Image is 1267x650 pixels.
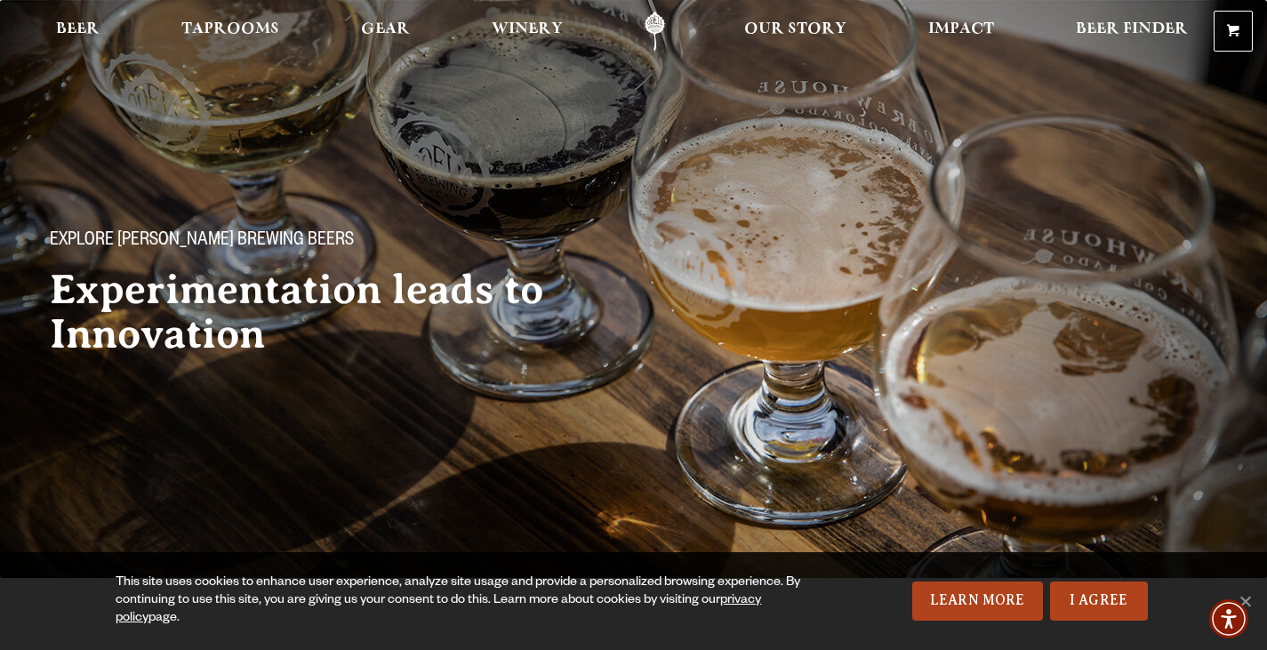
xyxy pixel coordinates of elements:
a: Impact [917,12,1006,52]
span: Impact [928,22,994,36]
a: Taprooms [170,12,291,52]
div: This site uses cookies to enhance user experience, analyze site usage and provide a personalized ... [116,574,822,628]
div: Accessibility Menu [1209,599,1248,638]
span: Explore [PERSON_NAME] Brewing Beers [50,230,354,253]
span: Beer [56,22,100,36]
a: Beer Finder [1064,12,1199,52]
a: Beer [44,12,111,52]
span: Our Story [744,22,846,36]
h2: Experimentation leads to Innovation [50,268,605,357]
a: Our Story [733,12,858,52]
span: Beer Finder [1076,22,1188,36]
a: Winery [480,12,574,52]
a: Learn More [912,582,1043,621]
a: Odell Home [621,12,688,52]
span: Winery [492,22,563,36]
a: Gear [349,12,421,52]
a: I Agree [1050,582,1148,621]
span: Taprooms [181,22,279,36]
span: Gear [361,22,410,36]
